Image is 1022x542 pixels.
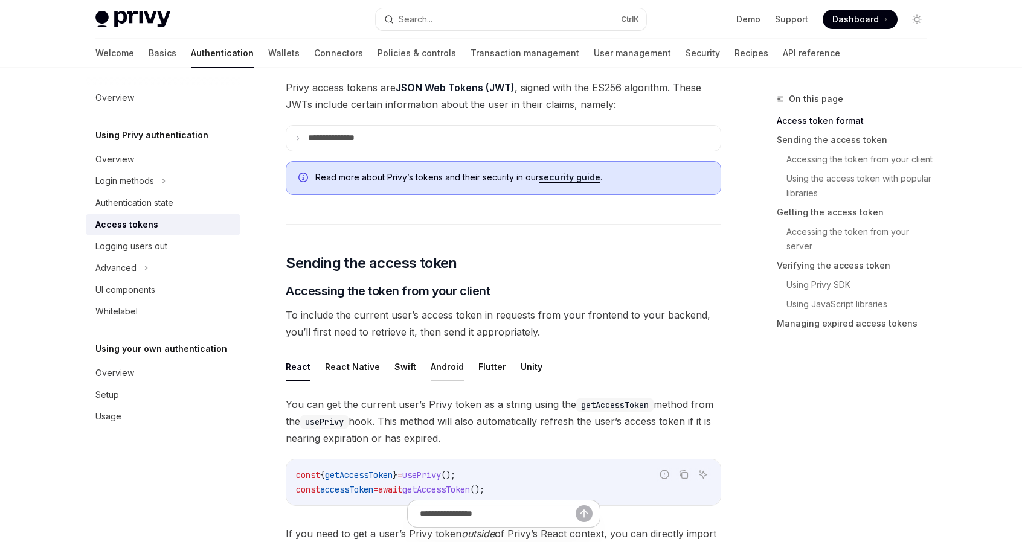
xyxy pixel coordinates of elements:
span: (); [441,470,455,480]
div: Overview [95,91,134,105]
span: Dashboard [832,13,879,25]
a: Using the access token with popular libraries [777,169,936,203]
div: Overview [95,366,134,380]
button: Unity [521,352,542,381]
span: (); [470,484,484,495]
a: Wallets [268,39,300,68]
div: Setup [95,387,119,402]
code: getAccessToken [576,398,654,412]
a: Access token format [777,111,936,130]
button: Advanced [86,257,240,279]
button: Report incorrect code [657,467,672,482]
span: Sending the access token [286,253,457,273]
a: JSON Web Tokens (JWT) [396,81,515,94]
div: Advanced [95,261,137,275]
a: Getting the access token [777,203,936,222]
a: Overview [86,148,240,170]
span: usePrivy [402,470,441,480]
a: Policies & controls [378,39,456,68]
img: light logo [95,11,170,28]
div: Login methods [95,174,154,188]
button: Toggle dark mode [907,10,927,29]
div: Overview [95,152,134,167]
a: Recipes [734,39,768,68]
button: Copy the contents from the code block [676,467,692,482]
div: Access tokens [95,217,158,232]
a: Support [775,13,808,25]
button: Swift [394,352,416,381]
a: Using Privy SDK [777,275,936,295]
span: To include the current user’s access token in requests from your frontend to your backend, you’ll... [286,307,721,340]
a: security guide [539,172,600,183]
a: Accessing the token from your client [777,150,936,169]
svg: Info [298,173,310,185]
a: Demo [736,13,760,25]
button: Flutter [478,352,506,381]
a: API reference [783,39,840,68]
a: User management [594,39,671,68]
a: Security [686,39,720,68]
span: getAccessToken [325,470,393,480]
button: Ask AI [695,467,711,482]
a: Overview [86,362,240,384]
button: React [286,352,310,381]
a: Welcome [95,39,134,68]
a: Usage [86,406,240,427]
span: Privy access tokens are , signed with the ES256 algorithm. These JWTs include certain information... [286,79,721,113]
input: Ask a question... [420,500,576,527]
span: accessToken [320,484,373,495]
a: Basics [149,39,176,68]
div: Authentication state [95,196,173,210]
button: Search...CtrlK [376,8,646,30]
a: Authentication state [86,192,240,214]
span: getAccessToken [402,484,470,495]
div: Logging users out [95,239,167,253]
span: const [296,470,320,480]
span: = [397,470,402,480]
a: Access tokens [86,214,240,235]
a: Connectors [314,39,363,68]
span: On this page [789,92,843,106]
a: Authentication [191,39,254,68]
h5: Using Privy authentication [95,128,208,142]
a: Sending the access token [777,130,936,150]
span: const [296,484,320,495]
span: Read more about Privy’s tokens and their security in our . [315,171,709,183]
h5: Using your own authentication [95,342,227,356]
div: Search... [399,12,432,27]
span: { [320,470,325,480]
a: Using JavaScript libraries [777,295,936,314]
span: Accessing the token from your client [286,282,490,299]
span: Ctrl K [621,14,639,24]
span: await [378,484,402,495]
a: UI components [86,279,240,301]
a: Accessing the token from your server [777,222,936,256]
code: usePrivy [300,415,349,429]
a: Overview [86,87,240,109]
span: = [373,484,378,495]
div: UI components [95,282,155,297]
a: Transaction management [471,39,579,68]
button: React Native [325,352,380,381]
span: You can get the current user’s Privy token as a string using the method from the hook. This metho... [286,396,721,447]
button: Android [431,352,464,381]
div: Whitelabel [95,304,138,319]
span: } [393,470,397,480]
a: Whitelabel [86,301,240,322]
a: Verifying the access token [777,256,936,275]
button: Login methods [86,170,240,192]
div: Usage [95,409,121,424]
a: Dashboard [823,10,898,29]
a: Managing expired access tokens [777,314,936,333]
a: Logging users out [86,235,240,257]
button: Send message [576,505,593,522]
a: Setup [86,384,240,406]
